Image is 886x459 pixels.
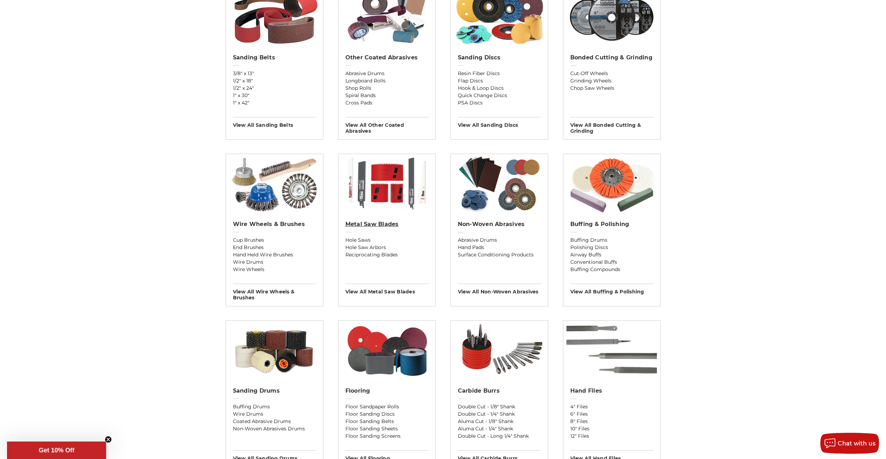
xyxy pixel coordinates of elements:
[229,154,320,213] img: Wire Wheels & Brushes
[570,258,653,266] a: Conventional Buffs
[458,387,541,394] h2: Carbide Burrs
[458,410,541,418] a: Double Cut - 1/4" Shank
[233,92,316,99] a: 1" x 30"
[570,70,653,77] a: Cut-Off Wheels
[345,85,429,92] a: Shop Rolls
[233,266,316,273] a: Wire Wheels
[345,54,429,61] h2: Other Coated Abrasives
[233,387,316,394] h2: Sanding Drums
[233,425,316,432] a: Non-Woven Abrasives Drums
[458,221,541,228] h2: Non-woven Abrasives
[345,236,429,244] a: Hole Saws
[233,77,316,85] a: 1/2" x 18"
[345,432,429,440] a: Floor Sanding Screens
[233,70,316,77] a: 3/8" x 13"
[570,387,653,394] h2: Hand Files
[345,221,429,228] h2: Metal Saw Blades
[342,154,432,213] img: Metal Saw Blades
[570,54,653,61] h2: Bonded Cutting & Grinding
[451,321,548,380] img: Carbide Burrs
[233,258,316,266] a: Wire Drums
[458,92,541,99] a: Quick Change Discs
[233,117,316,128] h3: View All sanding belts
[570,244,653,251] a: Polishing Discs
[233,221,316,228] h2: Wire Wheels & Brushes
[233,85,316,92] a: 1/2" x 24"
[570,85,653,92] a: Chop Saw Wheels
[820,433,879,454] button: Chat with us
[570,403,653,410] a: 4" Files
[566,321,657,380] img: Hand Files
[458,54,541,61] h2: Sanding Discs
[345,92,429,99] a: Spiral Bands
[345,387,429,394] h2: Flooring
[570,425,653,432] a: 10" Files
[233,251,316,258] a: Hand Held Wire Brushes
[233,99,316,107] a: 1" x 42"
[226,321,323,380] img: Sanding Drums
[458,244,541,251] a: Hand Pads
[458,251,541,258] a: Surface Conditioning Products
[233,284,316,301] h3: View All wire wheels & brushes
[345,77,429,85] a: Longboard Rolls
[345,418,429,425] a: Floor Sanding Belts
[39,447,74,454] span: Get 10% Off
[458,117,541,128] h3: View All sanding discs
[570,418,653,425] a: 8" Files
[458,85,541,92] a: Hook & Loop Discs
[458,403,541,410] a: Double Cut - 1/8" Shank
[345,284,429,295] h3: View All metal saw blades
[345,244,429,251] a: Hole Saw Arbors
[570,284,653,295] h3: View All buffing & polishing
[345,99,429,107] a: Cross Pads
[345,403,429,410] a: Floor Sandpaper Rolls
[838,440,876,447] span: Chat with us
[570,221,653,228] h2: Buffing & Polishing
[233,244,316,251] a: End Brushes
[566,154,657,213] img: Buffing & Polishing
[458,77,541,85] a: Flap Discs
[458,418,541,425] a: Aluma Cut - 1/8" Shank
[458,432,541,440] a: Double Cut - Long 1/4" Shank
[345,251,429,258] a: Reciprocating Blades
[458,425,541,432] a: Aluma Cut - 1/4" Shank
[570,432,653,440] a: 12" Files
[458,236,541,244] a: Abrasive Drums
[570,236,653,244] a: Buffing Drums
[570,77,653,85] a: Grinding Wheels
[570,266,653,273] a: Buffing Compounds
[345,410,429,418] a: Floor Sanding Discs
[458,284,541,295] h3: View All non-woven abrasives
[233,410,316,418] a: Wire Drums
[233,403,316,410] a: Buffing Drums
[342,321,432,380] img: Flooring
[345,425,429,432] a: Floor Sanding Sheets
[570,410,653,418] a: 6" Files
[454,154,544,213] img: Non-woven Abrasives
[458,99,541,107] a: PSA Discs
[570,117,653,134] h3: View All bonded cutting & grinding
[345,117,429,134] h3: View All other coated abrasives
[7,442,106,459] div: Get 10% OffClose teaser
[458,70,541,77] a: Resin Fiber Discs
[233,236,316,244] a: Cup Brushes
[105,436,112,443] button: Close teaser
[345,70,429,77] a: Abrasive Drums
[570,251,653,258] a: Airway Buffs
[233,54,316,61] h2: Sanding Belts
[233,418,316,425] a: Coated Abrasive Drums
